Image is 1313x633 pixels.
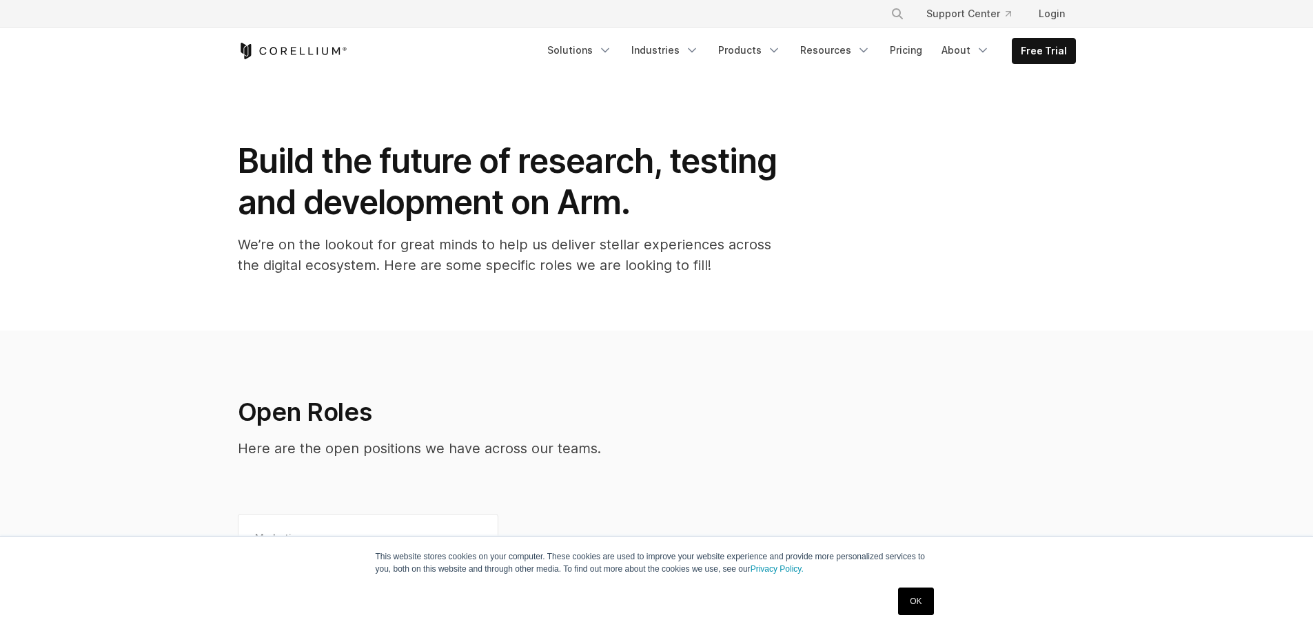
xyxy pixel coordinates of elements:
[898,588,933,615] a: OK
[874,1,1076,26] div: Navigation Menu
[751,564,804,574] a: Privacy Policy.
[710,38,789,63] a: Products
[623,38,707,63] a: Industries
[376,550,938,575] p: This website stores cookies on your computer. These cookies are used to improve your website expe...
[885,1,910,26] button: Search
[792,38,879,63] a: Resources
[1012,39,1075,63] a: Free Trial
[238,43,347,59] a: Corellium Home
[915,1,1022,26] a: Support Center
[238,397,859,427] h2: Open Roles
[539,38,620,63] a: Solutions
[882,38,930,63] a: Pricing
[539,38,1076,64] div: Navigation Menu
[238,141,789,223] h1: Build the future of research, testing and development on Arm.
[238,438,859,459] p: Here are the open positions we have across our teams.
[238,234,789,276] p: We’re on the lookout for great minds to help us deliver stellar experiences across the digital ec...
[933,38,998,63] a: About
[1028,1,1076,26] a: Login
[255,531,482,545] div: Marketing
